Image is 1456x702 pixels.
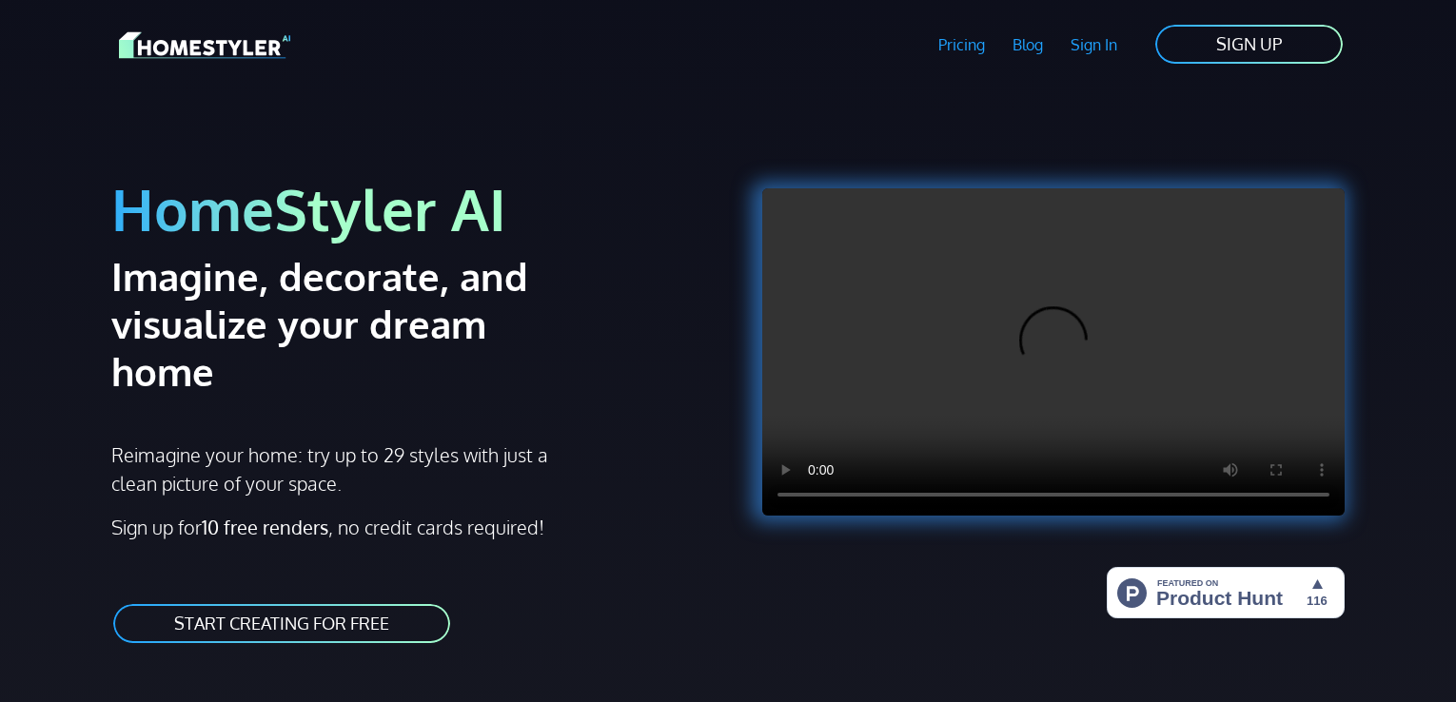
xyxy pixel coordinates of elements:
strong: 10 free renders [202,515,328,539]
a: SIGN UP [1153,23,1345,66]
h2: Imagine, decorate, and visualize your dream home [111,252,596,395]
a: Sign In [1056,23,1131,67]
h1: HomeStyler AI [111,173,717,244]
p: Reimagine your home: try up to 29 styles with just a clean picture of your space. [111,440,565,497]
img: HomeStyler AI logo [119,29,290,62]
img: HomeStyler AI - Interior Design Made Easy: One Click to Your Dream Home | Product Hunt [1107,567,1345,618]
a: START CREATING FOR FREE [111,602,452,645]
a: Pricing [925,23,999,67]
p: Sign up for , no credit cards required! [111,513,717,541]
a: Blog [998,23,1056,67]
